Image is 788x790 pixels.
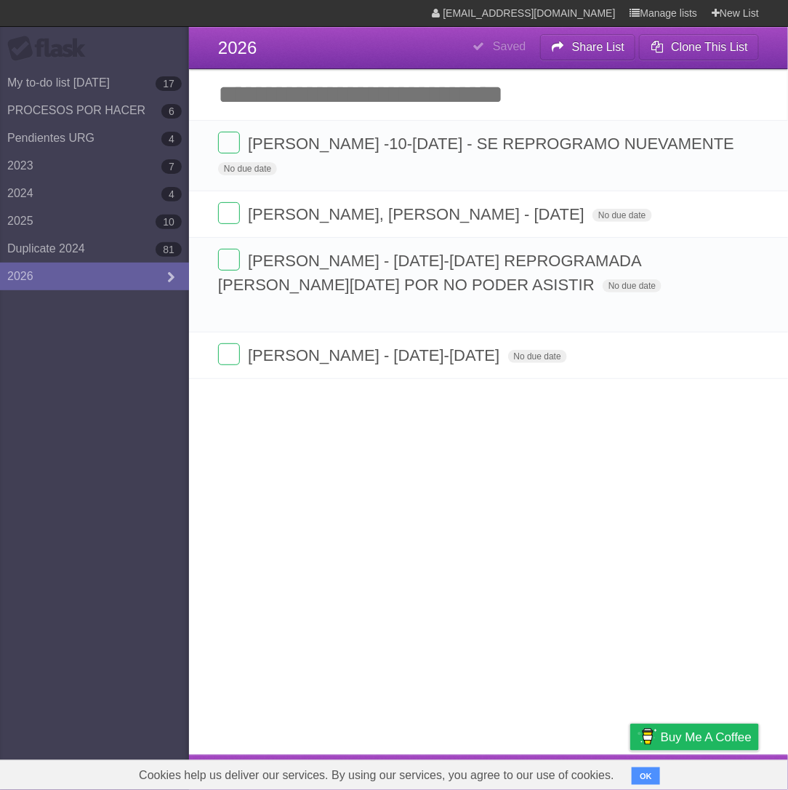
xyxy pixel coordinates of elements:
button: Clone This List [639,34,759,60]
label: Done [218,202,240,224]
span: Cookies help us deliver our services. By using our services, you agree to our use of cookies. [124,761,629,790]
div: Flask [7,36,95,62]
label: Done [218,132,240,153]
span: No due date [592,209,651,222]
b: 10 [156,215,182,229]
span: [PERSON_NAME] - [DATE]-[DATE] REPROGRAMADA [PERSON_NAME][DATE] POR NO PODER ASISTIR [218,252,641,294]
span: 2026 [218,38,257,57]
b: 81 [156,242,182,257]
span: No due date [603,279,662,292]
a: About [437,759,467,786]
button: OK [632,767,660,785]
a: Suggest a feature [667,759,759,786]
a: Buy me a coffee [630,724,759,751]
b: 7 [161,159,182,174]
button: Share List [540,34,636,60]
a: Privacy [611,759,649,786]
label: Done [218,249,240,271]
b: 17 [156,76,182,91]
span: No due date [508,350,567,363]
b: Saved [493,40,526,52]
b: 6 [161,104,182,119]
span: [PERSON_NAME], [PERSON_NAME] - [DATE] [248,205,588,223]
b: Share List [572,41,624,53]
label: Done [218,343,240,365]
b: 4 [161,132,182,146]
b: Clone This List [671,41,748,53]
a: Terms [562,759,594,786]
img: Buy me a coffee [638,725,657,749]
b: 4 [161,187,182,202]
span: [PERSON_NAME] - [DATE]-[DATE] [248,346,503,364]
span: No due date [218,162,277,175]
a: Developers [485,759,544,786]
span: [PERSON_NAME] -10-[DATE] - SE REPROGRAMO NUEVAMENTE [248,135,738,153]
span: Buy me a coffee [661,725,752,750]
